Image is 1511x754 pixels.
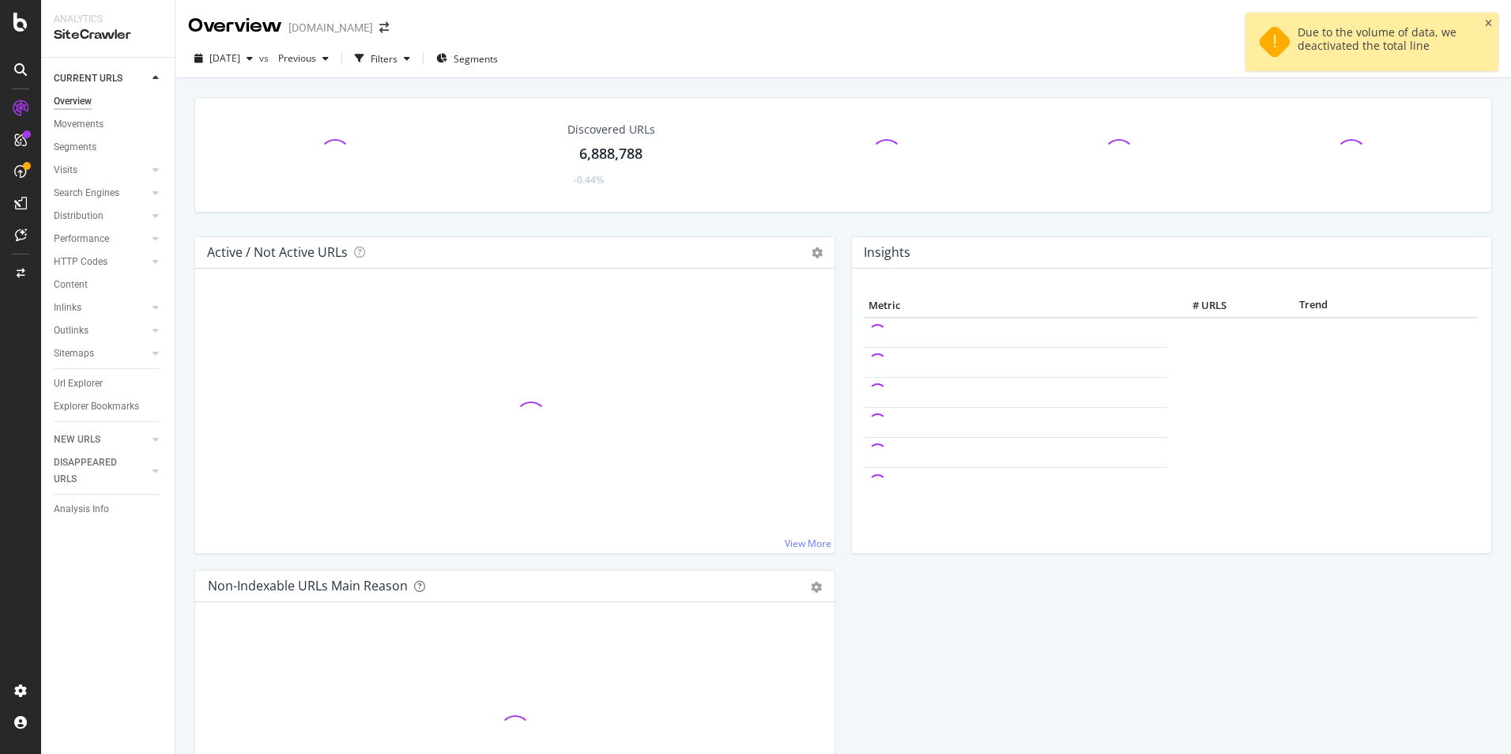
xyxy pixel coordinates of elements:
th: Metric [865,294,1167,318]
div: Content [54,277,88,293]
a: Explorer Bookmarks [54,398,164,415]
div: NEW URLS [54,432,100,448]
div: Sitemaps [54,345,94,362]
div: -0.44% [574,173,604,187]
a: Inlinks [54,300,148,316]
div: close toast [1485,19,1492,28]
div: Overview [54,93,92,110]
div: arrow-right-arrow-left [379,22,389,33]
a: Outlinks [54,322,148,339]
div: Url Explorer [54,375,103,392]
div: Outlinks [54,322,89,339]
th: Trend [1230,294,1396,318]
div: Search Engines [54,185,119,202]
div: Due to the volume of data, we deactivated the total line [1298,25,1470,58]
button: [DATE] [188,46,259,71]
div: Analysis Info [54,501,109,518]
a: HTTP Codes [54,254,148,270]
h4: Active / Not Active URLs [207,242,348,263]
span: Segments [454,52,498,66]
a: Search Engines [54,185,148,202]
div: Performance [54,231,109,247]
div: 6,888,788 [579,144,642,164]
div: Movements [54,116,104,133]
h4: Insights [864,242,910,263]
button: Filters [349,46,416,71]
div: [DOMAIN_NAME] [288,20,373,36]
a: Content [54,277,164,293]
a: Overview [54,93,164,110]
div: Distribution [54,208,104,224]
a: Segments [54,139,164,156]
a: Visits [54,162,148,179]
a: Sitemaps [54,345,148,362]
span: 2025 Aug. 16th [209,51,240,65]
a: Analysis Info [54,501,164,518]
div: HTTP Codes [54,254,107,270]
a: Distribution [54,208,148,224]
a: NEW URLS [54,432,148,448]
a: DISAPPEARED URLS [54,454,148,488]
div: CURRENT URLS [54,70,122,87]
span: vs [259,51,272,65]
a: View More [785,537,831,550]
th: # URLS [1167,294,1230,318]
div: Discovered URLs [567,122,655,138]
div: Visits [54,162,77,179]
div: Explorer Bookmarks [54,398,139,415]
div: Inlinks [54,300,81,316]
div: DISAPPEARED URLS [54,454,134,488]
div: gear [811,582,822,593]
i: Options [812,247,823,258]
div: Analytics [54,13,162,26]
button: Previous [272,46,335,71]
div: Filters [371,52,398,66]
button: Segments [430,46,504,71]
div: SiteCrawler [54,26,162,44]
span: Previous [272,51,316,65]
a: Movements [54,116,164,133]
a: CURRENT URLS [54,70,148,87]
a: Performance [54,231,148,247]
div: Segments [54,139,96,156]
a: Url Explorer [54,375,164,392]
div: Overview [188,13,282,40]
div: Non-Indexable URLs Main Reason [208,578,408,594]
